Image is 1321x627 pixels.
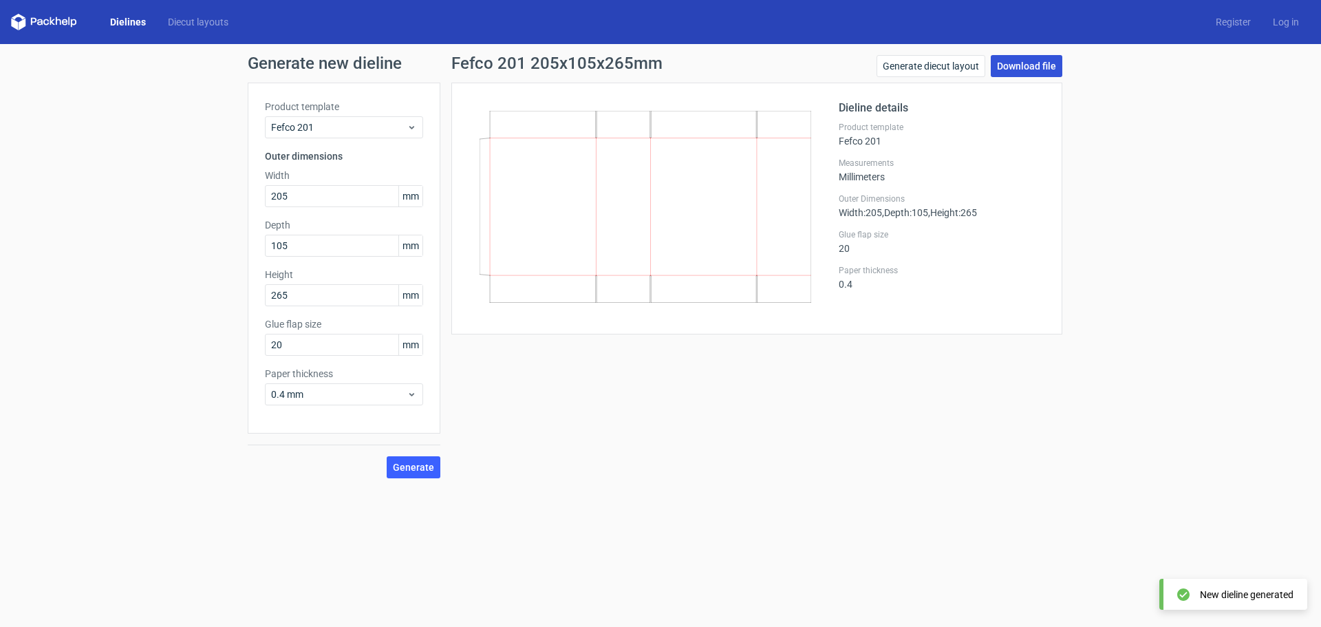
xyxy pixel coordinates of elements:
div: Fefco 201 [839,122,1045,147]
a: Diecut layouts [157,15,239,29]
span: , Height : 265 [928,207,977,218]
a: Log in [1262,15,1310,29]
span: mm [398,186,422,206]
label: Measurements [839,158,1045,169]
span: mm [398,285,422,306]
span: Fefco 201 [271,120,407,134]
label: Glue flap size [265,317,423,331]
label: Width [265,169,423,182]
span: Generate [393,463,434,472]
label: Height [265,268,423,281]
label: Paper thickness [265,367,423,381]
button: Generate [387,456,440,478]
a: Dielines [99,15,157,29]
span: mm [398,334,422,355]
label: Depth [265,218,423,232]
a: Download file [991,55,1062,77]
h3: Outer dimensions [265,149,423,163]
label: Product template [839,122,1045,133]
a: Register [1205,15,1262,29]
h1: Fefco 201 205x105x265mm [451,55,663,72]
div: 0.4 [839,265,1045,290]
label: Outer Dimensions [839,193,1045,204]
span: mm [398,235,422,256]
div: New dieline generated [1200,588,1293,602]
span: 0.4 mm [271,387,407,401]
span: , Depth : 105 [882,207,928,218]
a: Generate diecut layout [877,55,985,77]
span: Width : 205 [839,207,882,218]
h1: Generate new dieline [248,55,1073,72]
div: 20 [839,229,1045,254]
div: Millimeters [839,158,1045,182]
label: Paper thickness [839,265,1045,276]
h2: Dieline details [839,100,1045,116]
label: Glue flap size [839,229,1045,240]
label: Product template [265,100,423,114]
